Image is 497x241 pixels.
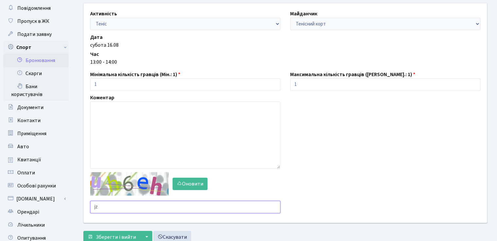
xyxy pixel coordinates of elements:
[3,205,69,218] a: Орендарі
[90,58,480,66] div: 13:00 - 14:00
[96,233,136,241] span: Зберегти і вийти
[3,15,69,28] a: Пропуск в ЖК
[17,130,46,137] span: Приміщення
[90,33,103,41] label: Дата
[17,143,29,150] span: Авто
[17,182,56,189] span: Особові рахунки
[3,114,69,127] a: Контакти
[17,31,52,38] span: Подати заявку
[3,127,69,140] a: Приміщення
[90,172,169,196] img: default
[173,178,207,190] button: Оновити
[17,169,35,176] span: Оплати
[3,80,69,101] a: Бани користувачів
[3,218,69,232] a: Лічильники
[90,10,117,18] label: Активність
[3,54,69,67] a: Бронювання
[90,41,480,49] div: субота 16.08
[3,140,69,153] a: Авто
[90,94,114,102] label: Коментар
[17,5,51,12] span: Повідомлення
[90,201,280,213] input: Введіть текст із зображення
[290,10,317,18] label: Майданчик
[3,41,69,54] a: Спорт
[3,153,69,166] a: Квитанції
[3,166,69,179] a: Оплати
[17,18,49,25] span: Пропуск в ЖК
[290,71,415,78] label: Максимальна кількість гравців ([PERSON_NAME].: 1)
[3,67,69,80] a: Скарги
[17,208,39,216] span: Орендарі
[17,117,41,124] span: Контакти
[17,156,41,163] span: Квитанції
[3,28,69,41] a: Подати заявку
[17,104,43,111] span: Документи
[3,2,69,15] a: Повідомлення
[90,50,99,58] label: Час
[90,71,180,78] label: Мінімальна кількість гравців (Мін.: 1)
[3,101,69,114] a: Документи
[3,179,69,192] a: Особові рахунки
[3,192,69,205] a: [DOMAIN_NAME]
[17,221,45,229] span: Лічильники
